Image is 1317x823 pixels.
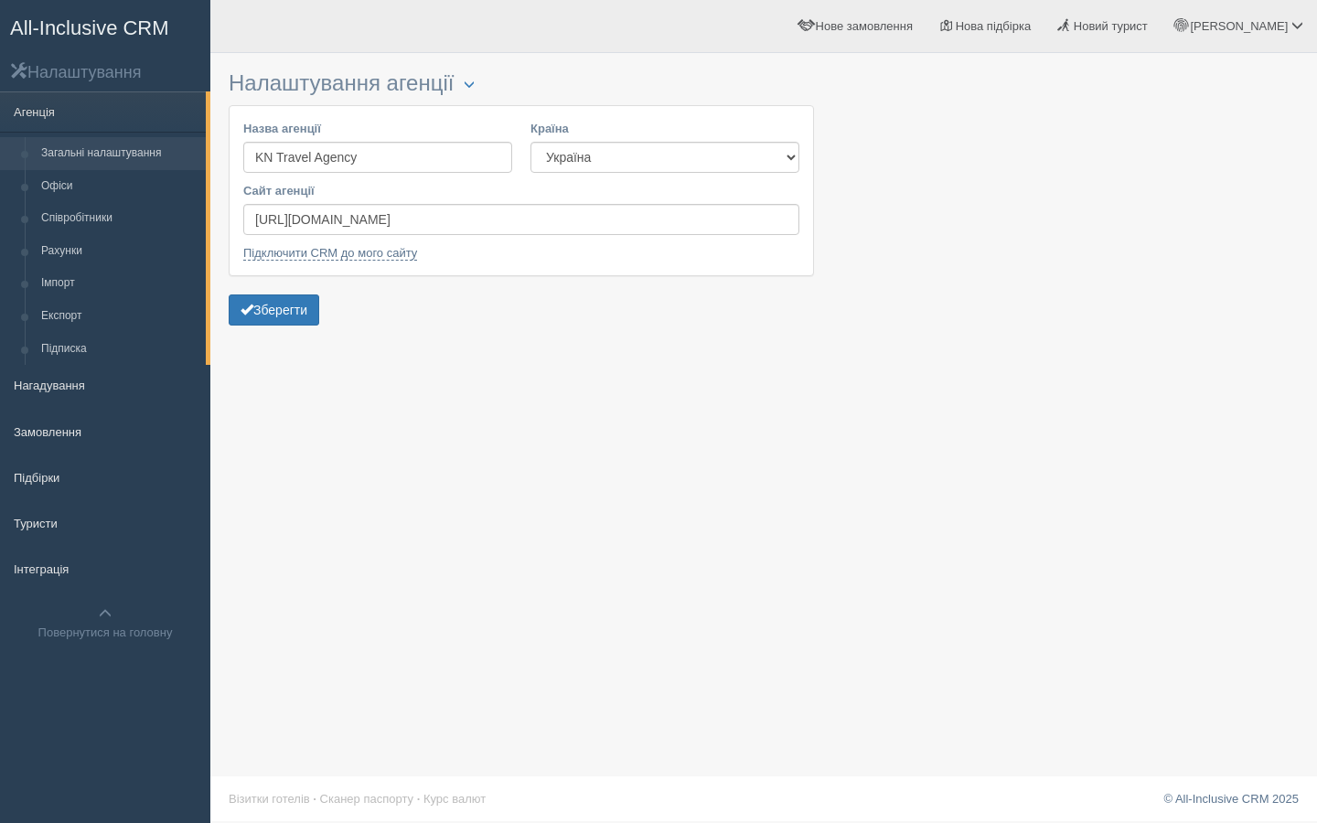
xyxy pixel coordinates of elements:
label: Сайт агенції [243,182,799,199]
a: Курс валют [423,792,486,806]
button: Зберегти [229,294,319,326]
a: Сканер паспорту [320,792,413,806]
a: Підключити CRM до мого сайту [243,246,417,261]
h3: Налаштування агенції [229,71,814,96]
span: Нове замовлення [816,19,913,33]
a: Імпорт [33,267,206,300]
span: · [417,792,421,806]
span: Новий турист [1074,19,1148,33]
label: Назва агенції [243,120,512,137]
span: · [313,792,316,806]
span: Нова підбірка [956,19,1032,33]
a: Співробітники [33,202,206,235]
a: Експорт [33,300,206,333]
span: [PERSON_NAME] [1190,19,1288,33]
a: All-Inclusive CRM [1,1,209,51]
span: All-Inclusive CRM [10,16,169,39]
a: Офіси [33,170,206,203]
a: Рахунки [33,235,206,268]
a: Візитки готелів [229,792,310,806]
label: Країна [530,120,799,137]
input: https://best-travel-agency.ua [243,204,799,235]
a: © All-Inclusive CRM 2025 [1163,792,1299,806]
a: Загальні налаштування [33,137,206,170]
a: Підписка [33,333,206,366]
